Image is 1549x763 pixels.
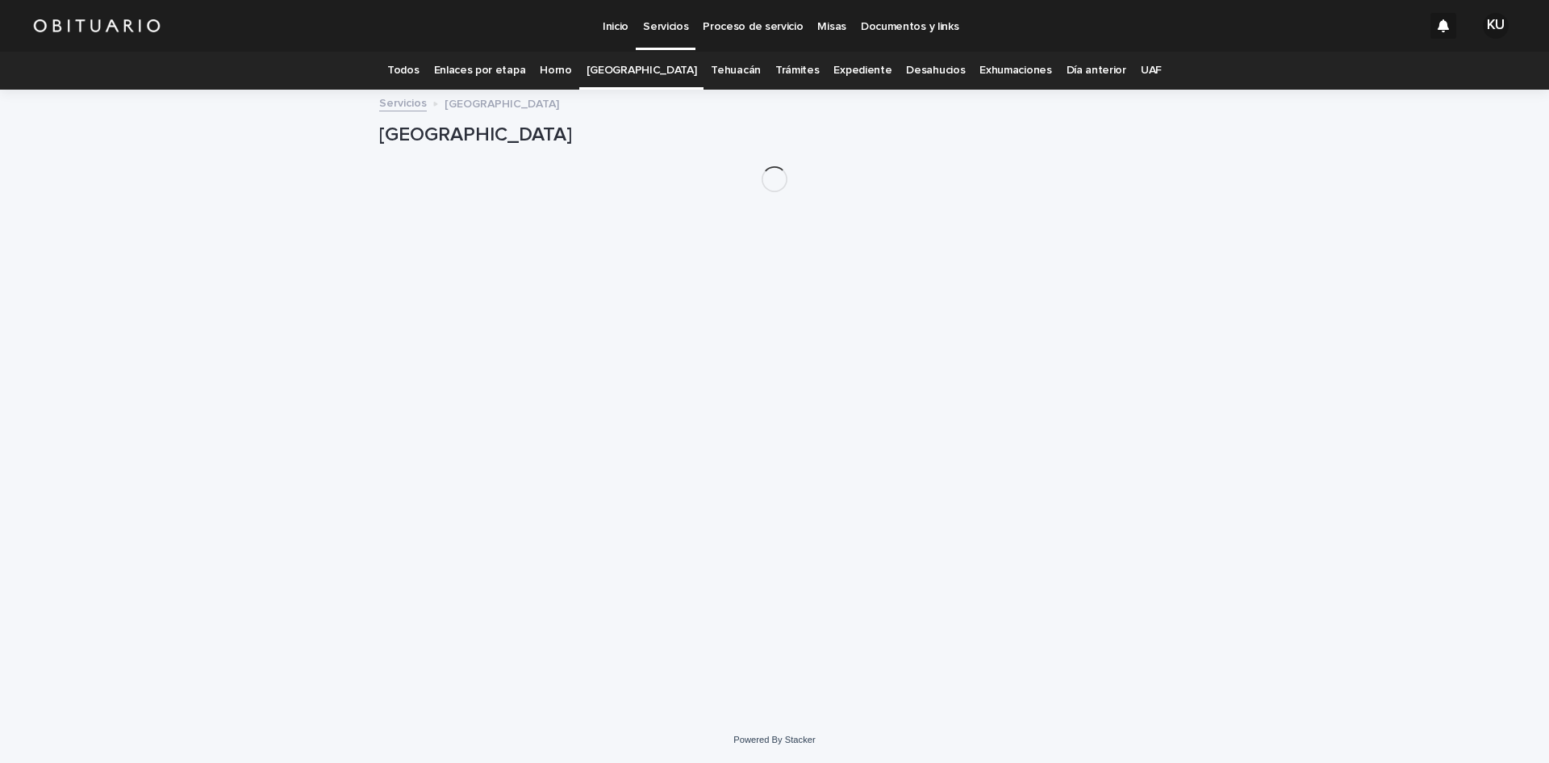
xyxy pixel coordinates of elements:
a: Horno [540,52,571,90]
a: Día anterior [1067,52,1126,90]
a: Expediente [833,52,891,90]
a: Enlaces por etapa [434,52,526,90]
a: [GEOGRAPHIC_DATA] [587,52,697,90]
a: Todos [387,52,419,90]
a: Powered By Stacker [733,735,815,744]
div: KU [1483,13,1509,39]
p: [GEOGRAPHIC_DATA] [445,94,559,111]
a: Trámites [775,52,820,90]
a: Desahucios [906,52,965,90]
a: Tehuacán [711,52,761,90]
a: UAF [1141,52,1162,90]
img: HUM7g2VNRLqGMmR9WVqf [32,10,161,42]
a: Servicios [379,93,427,111]
a: Exhumaciones [979,52,1051,90]
h1: [GEOGRAPHIC_DATA] [379,124,1170,147]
